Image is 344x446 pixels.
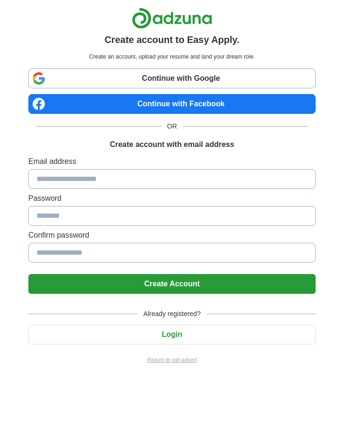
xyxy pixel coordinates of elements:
[28,356,316,364] a: Return to job advert
[30,52,314,61] p: Create an account, upload your resume and land your dream role.
[28,193,316,204] label: Password
[132,8,212,29] img: Adzuna logo
[110,139,234,150] h1: Create account with email address
[28,94,316,114] a: Continue with Facebook
[28,156,316,167] label: Email address
[28,274,316,294] button: Create Account
[28,330,316,338] a: Login
[138,309,206,319] span: Already registered?
[104,33,240,47] h1: Create account to Easy Apply.
[162,121,183,131] span: OR
[28,230,316,241] label: Confirm password
[28,69,316,88] a: Continue with Google
[28,325,316,344] button: Login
